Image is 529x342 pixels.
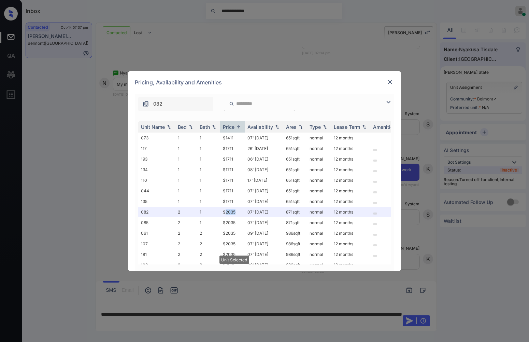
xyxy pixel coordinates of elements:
td: 044 [138,186,175,196]
img: icon-zuma [384,98,392,106]
td: 651 sqft [283,154,307,164]
div: Unit Name [141,124,165,130]
td: 1 [197,217,220,228]
td: 17' [DATE] [245,175,283,186]
td: 135 [138,196,175,207]
td: 2 [197,249,220,260]
td: $1711 [220,143,245,154]
td: 651 sqft [283,186,307,196]
td: 26' [DATE] [245,143,283,154]
td: 1 [197,186,220,196]
div: Lease Term [334,124,360,130]
td: 1 [175,154,197,164]
td: 07' [DATE] [245,217,283,228]
td: 07' [DATE] [245,133,283,143]
td: 08' [DATE] [245,164,283,175]
td: 1 [197,154,220,164]
td: 107 [138,238,175,249]
td: 06' [DATE] [245,260,283,270]
td: 1 [197,207,220,217]
td: normal [307,154,331,164]
td: 1 [175,175,197,186]
td: 1 [175,186,197,196]
td: 073 [138,133,175,143]
span: 082 [153,100,162,108]
td: 085 [138,217,175,228]
td: $2035 [220,238,245,249]
td: normal [307,196,331,207]
div: Type [310,124,321,130]
div: Availability [247,124,273,130]
td: 12 months [331,228,370,238]
td: $2035 [220,207,245,217]
td: 12 months [331,217,370,228]
img: icon-zuma [142,100,149,107]
img: sorting [274,124,281,129]
td: normal [307,186,331,196]
td: 2 [197,228,220,238]
td: normal [307,175,331,186]
td: 07' [DATE] [245,238,283,249]
td: 12 months [331,175,370,186]
div: Area [286,124,297,130]
td: $1711 [220,154,245,164]
td: 082 [138,207,175,217]
td: normal [307,228,331,238]
td: 100 [138,260,175,270]
td: 06' [DATE] [245,154,283,164]
td: 07' [DATE] [245,196,283,207]
td: 1 [197,196,220,207]
td: 07' [DATE] [245,249,283,260]
td: 193 [138,154,175,164]
div: Pricing, Availability and Amenities [128,71,401,94]
td: normal [307,260,331,270]
td: 2 [175,207,197,217]
td: normal [307,238,331,249]
div: Amenities [373,124,396,130]
td: 1 [197,143,220,154]
td: $2035 [220,228,245,238]
td: normal [307,249,331,260]
td: normal [307,164,331,175]
div: Bath [200,124,210,130]
img: icon-zuma [229,101,234,107]
td: 651 sqft [283,164,307,175]
td: 12 months [331,238,370,249]
td: 12 months [331,164,370,175]
td: 651 sqft [283,175,307,186]
td: normal [307,217,331,228]
td: 871 sqft [283,207,307,217]
td: 134 [138,164,175,175]
td: 181 [138,249,175,260]
td: 110 [138,175,175,186]
td: 1 [175,196,197,207]
td: 651 sqft [283,196,307,207]
td: 07' [DATE] [245,186,283,196]
td: $1711 [220,175,245,186]
div: Price [223,124,234,130]
td: 117 [138,143,175,154]
td: $1711 [220,164,245,175]
td: 12 months [331,143,370,154]
td: 12 months [331,207,370,217]
td: $2035 [220,260,245,270]
td: 986 sqft [283,228,307,238]
td: 1 [197,133,220,143]
td: 986 sqft [283,238,307,249]
td: $2035 [220,217,245,228]
img: sorting [235,124,242,129]
td: 1 [175,164,197,175]
td: 1 [175,133,197,143]
img: sorting [361,124,368,129]
td: 2 [175,238,197,249]
td: 2 [197,260,220,270]
td: 2 [175,228,197,238]
td: normal [307,143,331,154]
td: $2035 [220,249,245,260]
td: normal [307,207,331,217]
img: sorting [187,124,194,129]
img: sorting [321,124,328,129]
td: $1711 [220,196,245,207]
td: 651 sqft [283,143,307,154]
td: 061 [138,228,175,238]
